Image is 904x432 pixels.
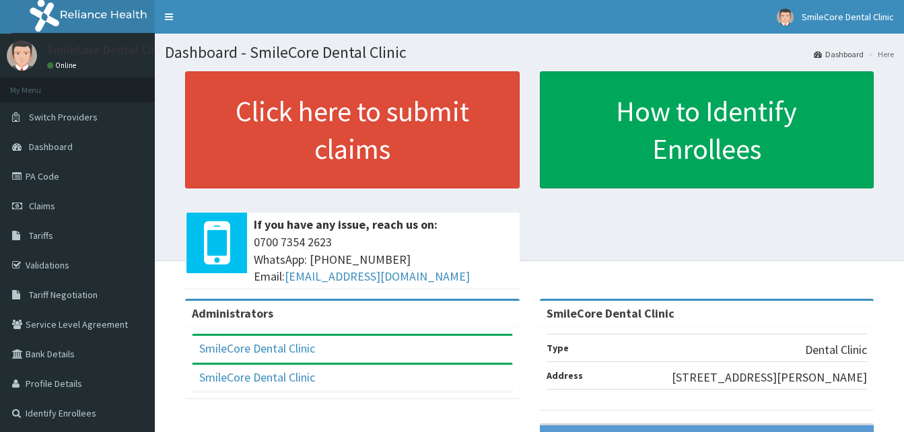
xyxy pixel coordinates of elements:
[192,305,273,321] b: Administrators
[29,111,98,123] span: Switch Providers
[814,48,864,60] a: Dashboard
[47,44,170,56] p: SmileCore Dental Clinic
[540,71,874,188] a: How to Identify Enrollees
[865,48,894,60] li: Here
[802,11,894,23] span: SmileCore Dental Clinic
[185,71,520,188] a: Click here to submit claims
[199,340,315,356] a: SmileCore Dental Clinic
[199,369,315,385] a: SmileCore Dental Clinic
[254,233,513,285] span: 0700 7354 2623 WhatsApp: [PHONE_NUMBER] Email:
[29,200,55,212] span: Claims
[29,229,53,242] span: Tariffs
[285,268,470,284] a: [EMAIL_ADDRESS][DOMAIN_NAME]
[254,217,438,232] b: If you have any issue, reach us on:
[47,61,79,70] a: Online
[165,44,894,61] h1: Dashboard - SmileCore Dental Clinic
[672,369,867,386] p: [STREET_ADDRESS][PERSON_NAME]
[777,9,794,26] img: User Image
[547,342,569,354] b: Type
[547,305,674,321] strong: SmileCore Dental Clinic
[7,40,37,71] img: User Image
[805,341,867,359] p: Dental Clinic
[29,141,73,153] span: Dashboard
[29,289,98,301] span: Tariff Negotiation
[547,369,583,382] b: Address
